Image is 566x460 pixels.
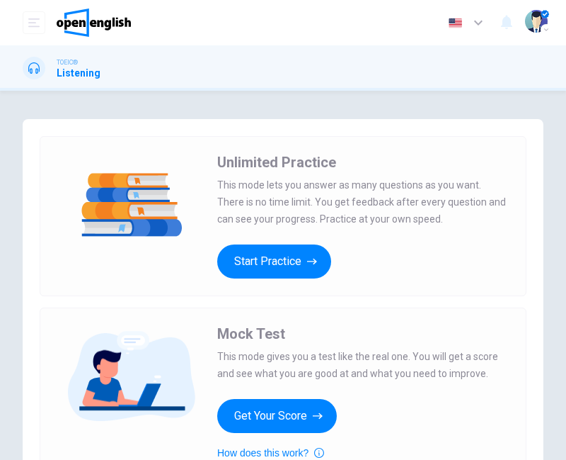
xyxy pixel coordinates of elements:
button: Get Your Score [217,399,337,433]
img: OpenEnglish logo [57,9,131,37]
span: This mode gives you a test like the real one. You will get a score and see what you are good at a... [217,348,509,382]
span: This mode lets you answer as many questions as you want. There is no time limit. You get feedback... [217,176,509,228]
button: Start Practice [217,245,331,279]
button: open mobile menu [23,11,45,34]
span: Mock Test [217,325,285,342]
h1: Listening [57,67,100,79]
span: TOEIC® [57,57,78,67]
img: en [446,18,464,28]
span: Unlimited Practice [217,154,336,171]
img: Profile picture [525,10,548,33]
